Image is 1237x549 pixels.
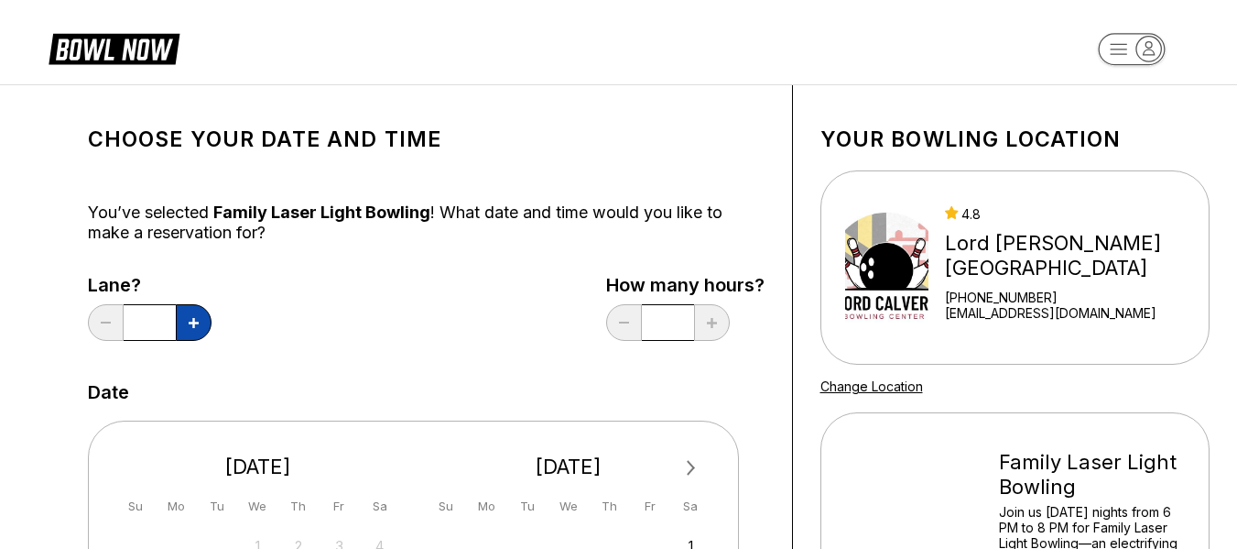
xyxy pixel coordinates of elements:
div: Fr [637,494,662,519]
div: Tu [515,494,540,519]
h1: Your bowling location [820,126,1210,152]
div: Mo [164,494,189,519]
label: Lane? [88,275,212,295]
div: [PHONE_NUMBER] [945,290,1200,305]
div: Tu [204,494,229,519]
img: Lord Calvert Bowling Center [845,199,929,336]
span: Family Laser Light Bowling [213,203,430,222]
div: [DATE] [427,455,711,479]
div: 4.8 [945,206,1200,222]
label: How many hours? [606,275,765,295]
div: Mo [474,494,499,519]
a: Change Location [820,379,923,394]
div: Su [123,494,147,519]
div: We [556,494,581,519]
div: Family Laser Light Bowling [999,450,1185,500]
div: You’ve selected ! What date and time would you like to make a reservation for? [88,203,765,243]
h1: Choose your Date and time [88,126,765,152]
button: Next Month [677,454,706,483]
div: Sa [678,494,703,519]
div: We [245,494,270,519]
div: [DATE] [116,455,400,479]
label: Date [88,382,129,402]
div: Sa [367,494,392,519]
div: Su [434,494,459,519]
a: [EMAIL_ADDRESS][DOMAIN_NAME] [945,305,1200,321]
div: Fr [327,494,352,519]
div: Th [597,494,622,519]
div: Lord [PERSON_NAME][GEOGRAPHIC_DATA] [945,231,1200,280]
div: Th [286,494,310,519]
